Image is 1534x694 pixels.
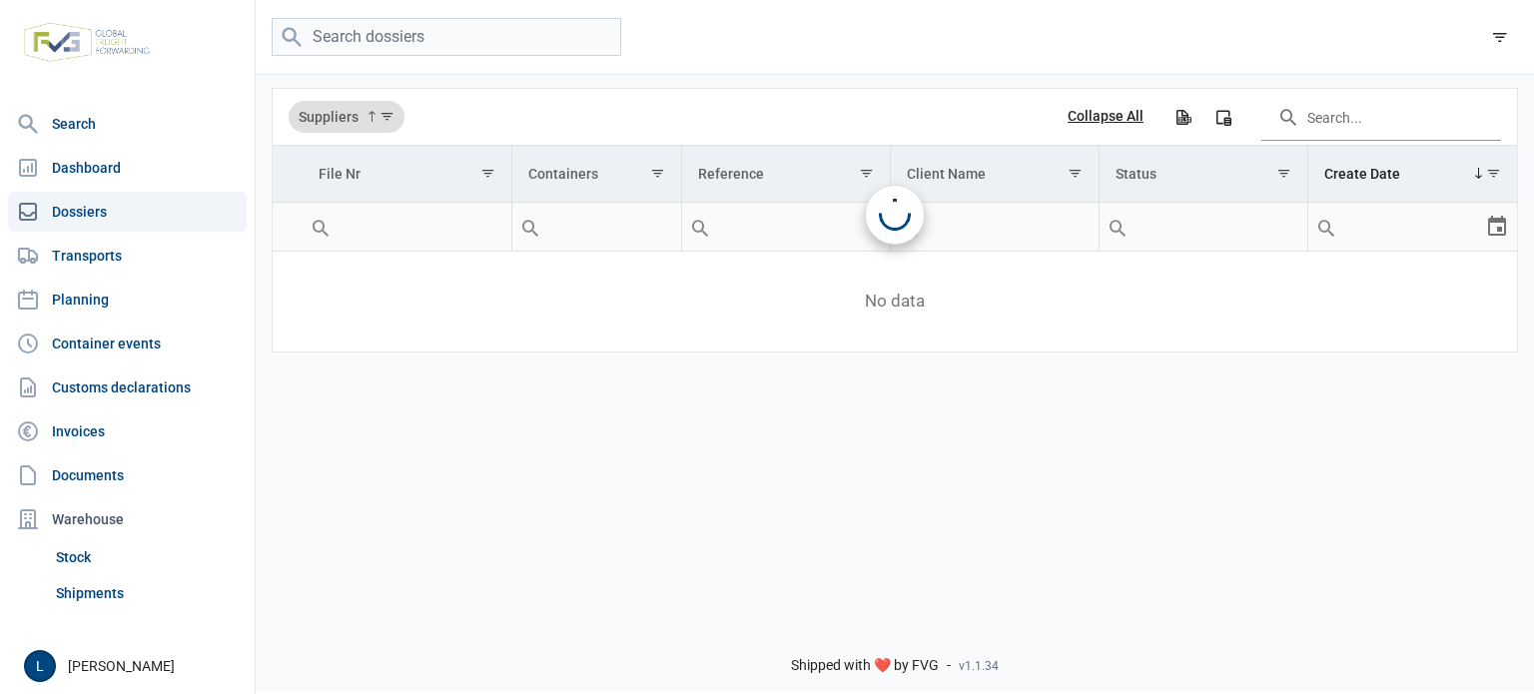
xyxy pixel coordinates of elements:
[303,203,511,251] input: Filter cell
[1482,19,1518,55] div: filter
[319,166,361,182] div: File Nr
[682,203,890,251] input: Filter cell
[682,203,718,251] div: Search box
[791,657,939,675] span: Shipped with ❤️ by FVG
[891,203,1099,251] input: Filter cell
[512,203,548,251] div: Search box
[303,203,339,251] div: Search box
[272,18,621,57] input: Search dossiers
[1164,99,1200,135] div: Export all data to Excel
[289,89,1501,145] div: Data grid toolbar
[8,236,247,276] a: Transports
[380,109,394,124] span: Show filter options for column 'Suppliers'
[1100,203,1136,251] div: Search box
[1261,93,1501,141] input: Search in the data grid
[303,146,511,203] td: Column File Nr
[1486,166,1501,181] span: Show filter options for column 'Create Date'
[959,658,999,674] span: v1.1.34
[8,324,247,363] a: Container events
[947,657,951,675] span: -
[1100,203,1307,251] input: Filter cell
[1308,146,1517,203] td: Column Create Date
[48,575,247,611] a: Shipments
[1100,203,1308,252] td: Filter cell
[681,203,890,252] td: Filter cell
[650,166,665,181] span: Show filter options for column 'Containers'
[8,104,247,144] a: Search
[8,148,247,188] a: Dashboard
[8,455,247,495] a: Documents
[1308,203,1517,252] td: Filter cell
[8,411,247,451] a: Invoices
[1308,203,1485,251] input: Filter cell
[681,146,890,203] td: Column Reference
[8,192,247,232] a: Dossiers
[859,166,874,181] span: Show filter options for column 'Reference'
[8,499,247,539] div: Warehouse
[1100,146,1308,203] td: Column Status
[48,539,247,575] a: Stock
[511,146,681,203] td: Column Containers
[907,166,986,182] div: Client Name
[890,203,1099,252] td: Filter cell
[480,166,495,181] span: Show filter options for column 'File Nr'
[273,291,1517,313] span: No data
[1276,166,1291,181] span: Show filter options for column 'Status'
[24,650,56,682] button: L
[289,101,404,133] div: Suppliers
[1324,166,1400,182] div: Create Date
[528,166,598,182] div: Containers
[512,203,681,251] input: Filter cell
[890,146,1099,203] td: Column Client Name
[511,203,681,252] td: Filter cell
[16,15,158,70] img: FVG - Global freight forwarding
[1068,166,1083,181] span: Show filter options for column 'Client Name'
[8,367,247,407] a: Customs declarations
[1485,203,1509,251] div: Select
[1308,203,1344,251] div: Search box
[303,203,511,252] td: Filter cell
[1116,166,1156,182] div: Status
[1068,108,1144,126] div: Collapse All
[879,199,911,231] div: Loading...
[1205,99,1241,135] div: Column Chooser
[698,166,764,182] div: Reference
[24,650,243,682] div: [PERSON_NAME]
[8,280,247,320] a: Planning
